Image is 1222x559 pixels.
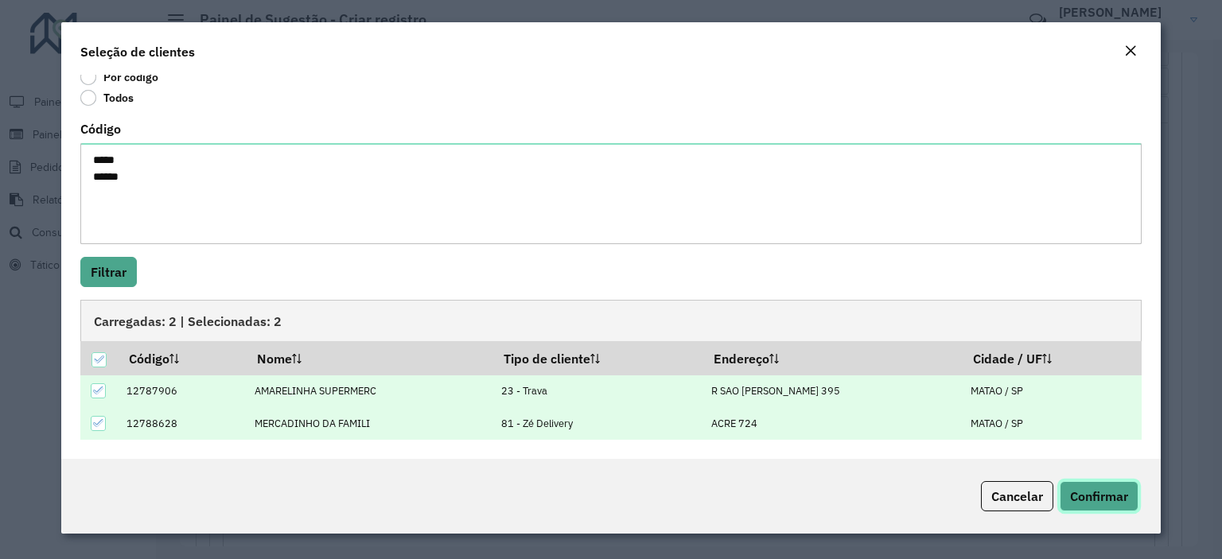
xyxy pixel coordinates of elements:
td: R SAO [PERSON_NAME] 395 [703,375,963,408]
button: Cancelar [981,481,1053,511]
h4: Seleção de clientes [80,42,195,61]
th: Endereço [703,341,963,375]
span: Cancelar [991,488,1043,504]
label: Código [80,119,121,138]
td: MATAO / SP [962,407,1141,440]
button: Close [1119,41,1142,62]
button: Filtrar [80,257,137,287]
label: Por código [80,69,158,85]
td: MERCADINHO DA FAMILI [246,407,492,440]
th: Código [118,341,246,375]
th: Cidade / UF [962,341,1141,375]
td: ACRE 724 [703,407,963,440]
td: 81 - Zé Delivery [492,407,702,440]
span: Confirmar [1070,488,1128,504]
td: 12787906 [118,375,246,408]
button: Confirmar [1060,481,1138,511]
th: Nome [246,341,492,375]
em: Fechar [1124,45,1137,57]
td: MATAO / SP [962,375,1141,408]
td: 12788628 [118,407,246,440]
label: Todos [80,90,134,106]
td: AMARELINHA SUPERMERC [246,375,492,408]
td: 23 - Trava [492,375,702,408]
div: Carregadas: 2 | Selecionadas: 2 [80,300,1142,341]
th: Tipo de cliente [492,341,702,375]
